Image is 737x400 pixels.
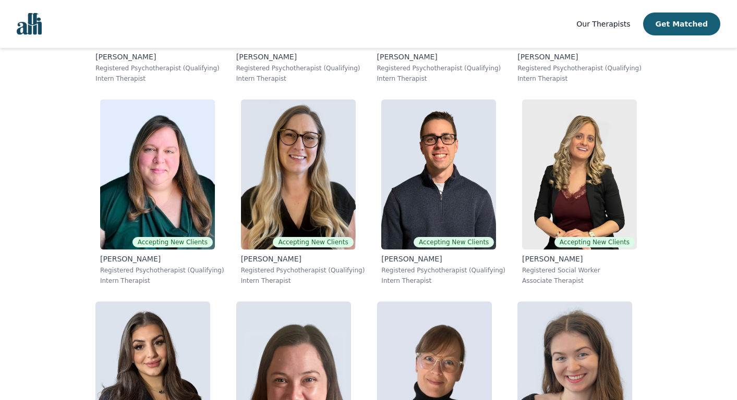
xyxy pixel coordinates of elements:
[92,91,233,293] a: Angela_GrieveAccepting New Clients[PERSON_NAME]Registered Psychotherapist (Qualifying)Intern Ther...
[100,277,224,285] p: Intern Therapist
[95,74,220,83] p: Intern Therapist
[377,52,501,62] p: [PERSON_NAME]
[241,99,356,249] img: Amina_Purac
[381,99,496,249] img: Ethan_Braun
[522,277,637,285] p: Associate Therapist
[95,64,220,72] p: Registered Psychotherapist (Qualifying)
[95,52,220,62] p: [PERSON_NAME]
[241,266,365,274] p: Registered Psychotherapist (Qualifying)
[373,91,514,293] a: Ethan_BraunAccepting New Clients[PERSON_NAME]Registered Psychotherapist (Qualifying)Intern Therapist
[233,91,373,293] a: Amina_PuracAccepting New Clients[PERSON_NAME]Registered Psychotherapist (Qualifying)Intern Therapist
[576,20,630,28] span: Our Therapists
[236,64,360,72] p: Registered Psychotherapist (Qualifying)
[554,237,635,247] span: Accepting New Clients
[517,52,642,62] p: [PERSON_NAME]
[236,74,360,83] p: Intern Therapist
[522,266,637,274] p: Registered Social Worker
[414,237,494,247] span: Accepting New Clients
[517,64,642,72] p: Registered Psychotherapist (Qualifying)
[381,277,505,285] p: Intern Therapist
[100,254,224,264] p: [PERSON_NAME]
[17,13,42,35] img: alli logo
[241,277,365,285] p: Intern Therapist
[514,91,645,293] a: Rana_JamesAccepting New Clients[PERSON_NAME]Registered Social WorkerAssociate Therapist
[522,254,637,264] p: [PERSON_NAME]
[100,99,215,249] img: Angela_Grieve
[132,237,213,247] span: Accepting New Clients
[381,254,505,264] p: [PERSON_NAME]
[241,254,365,264] p: [PERSON_NAME]
[576,18,630,30] a: Our Therapists
[236,52,360,62] p: [PERSON_NAME]
[517,74,642,83] p: Intern Therapist
[100,266,224,274] p: Registered Psychotherapist (Qualifying)
[381,266,505,274] p: Registered Psychotherapist (Qualifying)
[273,237,353,247] span: Accepting New Clients
[377,74,501,83] p: Intern Therapist
[522,99,637,249] img: Rana_James
[377,64,501,72] p: Registered Psychotherapist (Qualifying)
[643,12,720,35] button: Get Matched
